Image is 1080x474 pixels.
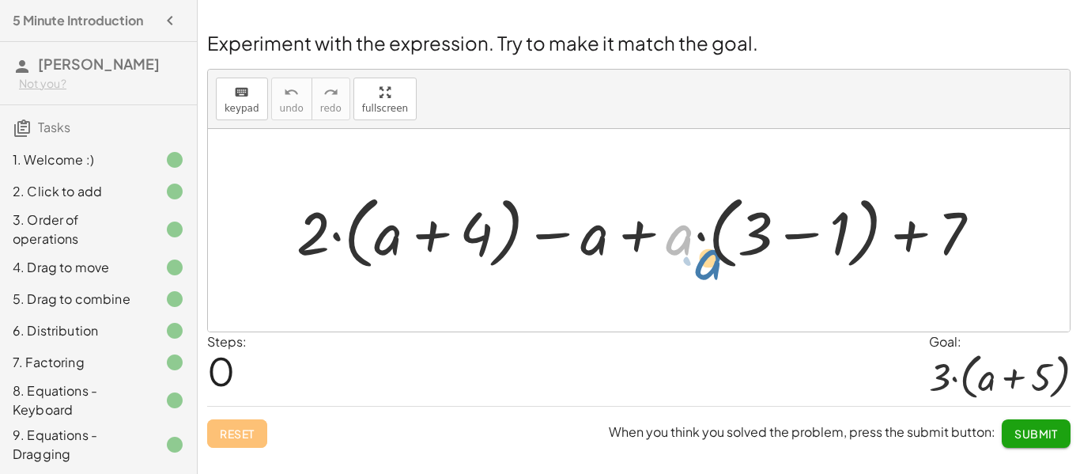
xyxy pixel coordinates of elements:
[13,353,140,372] div: 7. Factoring
[13,290,140,309] div: 5. Drag to combine
[609,423,995,440] span: When you think you solved the problem, press the submit button:
[165,220,184,239] i: Task finished.
[38,119,70,135] span: Tasks
[207,31,758,55] span: Experiment with the expression. Try to make it match the goal.
[19,76,184,92] div: Not you?
[207,333,247,350] label: Steps:
[13,11,143,30] h4: 5 Minute Introduction
[165,182,184,201] i: Task finished.
[320,103,342,114] span: redo
[13,150,140,169] div: 1. Welcome :)
[13,182,140,201] div: 2. Click to add
[165,391,184,410] i: Task finished.
[280,103,304,114] span: undo
[13,321,140,340] div: 6. Distribution
[284,83,299,102] i: undo
[13,210,140,248] div: 3. Order of operations
[1002,419,1071,448] button: Submit
[323,83,338,102] i: redo
[271,78,312,120] button: undoundo
[216,78,268,120] button: keyboardkeypad
[13,381,140,419] div: 8. Equations - Keyboard
[234,83,249,102] i: keyboard
[353,78,417,120] button: fullscreen
[13,426,140,464] div: 9. Equations - Dragging
[929,332,1071,351] div: Goal:
[165,290,184,309] i: Task finished.
[225,103,259,114] span: keypad
[362,103,408,114] span: fullscreen
[38,55,160,73] span: [PERSON_NAME]
[165,150,184,169] i: Task finished.
[13,258,140,277] div: 4. Drag to move
[165,321,184,340] i: Task finished.
[165,353,184,372] i: Task finished.
[312,78,350,120] button: redoredo
[207,347,235,395] span: 0
[165,258,184,277] i: Task finished.
[165,435,184,454] i: Task finished.
[1014,427,1058,441] span: Submit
